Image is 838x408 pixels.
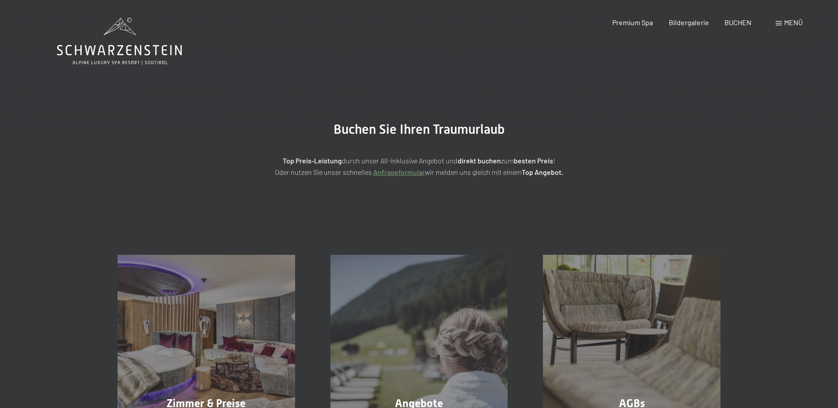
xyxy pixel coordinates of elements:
[669,18,709,26] a: Bildergalerie
[784,18,803,26] span: Menü
[334,121,505,137] span: Buchen Sie Ihren Traumurlaub
[514,156,553,165] strong: besten Preis
[522,168,563,176] strong: Top Angebot.
[724,18,751,26] a: BUCHEN
[458,156,501,165] strong: direkt buchen
[373,168,425,176] a: Anfrageformular
[283,156,342,165] strong: Top Preis-Leistung
[612,18,653,26] a: Premium Spa
[198,155,640,178] p: durch unser All-inklusive Angebot und zum ! Oder nutzen Sie unser schnelles wir melden uns gleich...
